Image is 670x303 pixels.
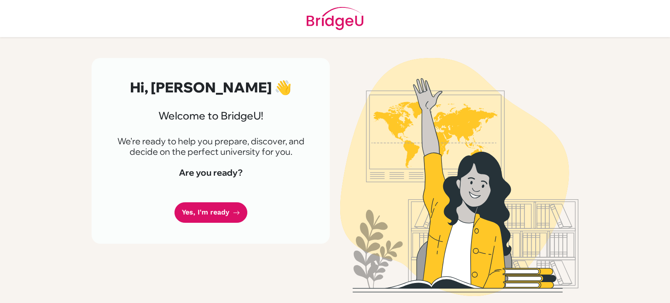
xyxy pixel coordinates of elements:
h2: Hi, [PERSON_NAME] 👋 [113,79,309,95]
h3: Welcome to BridgeU! [113,109,309,122]
h4: Are you ready? [113,167,309,178]
p: We're ready to help you prepare, discover, and decide on the perfect university for you. [113,136,309,157]
a: Yes, I'm ready [174,202,247,223]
